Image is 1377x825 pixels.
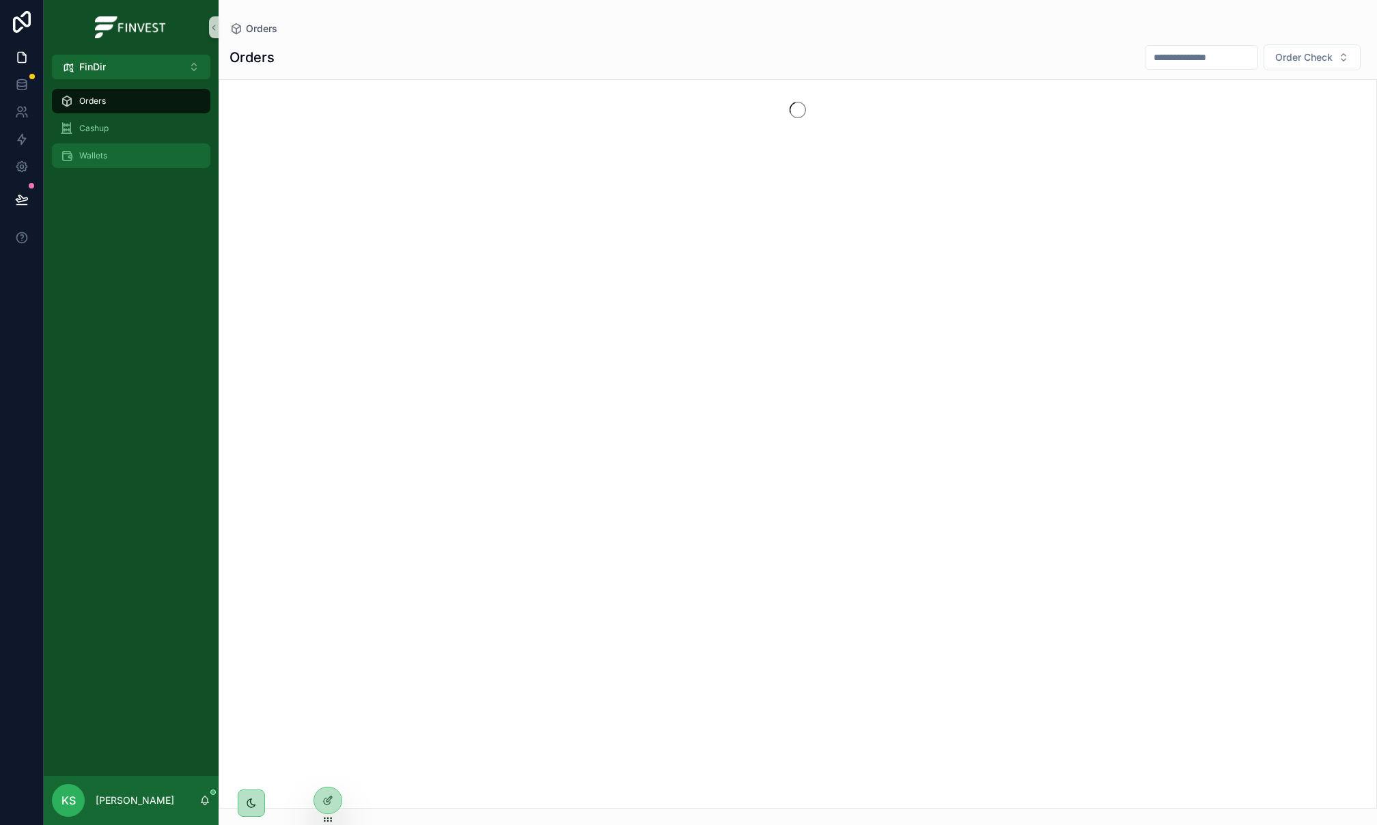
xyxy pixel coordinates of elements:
div: scrollable content [44,79,219,186]
h1: Orders [229,48,275,67]
span: Cashup [79,123,109,134]
a: Orders [52,89,210,113]
span: KS [61,792,76,809]
a: Wallets [52,143,210,168]
span: FinDir [79,60,106,74]
button: Select Button [1264,44,1361,70]
a: Orders [229,22,277,36]
span: Orders [246,22,277,36]
span: Orders [79,96,106,107]
img: App logo [95,16,167,38]
p: [PERSON_NAME] [96,794,174,807]
a: Cashup [52,116,210,141]
span: Order Check [1275,51,1333,64]
span: Wallets [79,150,107,161]
button: Select Button [52,55,210,79]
